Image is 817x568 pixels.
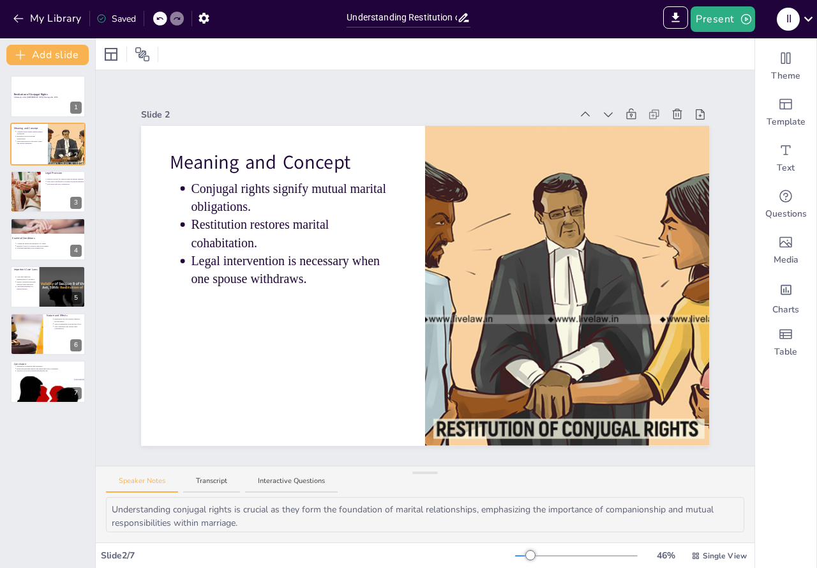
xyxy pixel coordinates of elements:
button: I I [777,6,800,32]
span: Position [135,47,150,62]
span: Export to PowerPoint [663,6,688,32]
p: Legal intervention is necessary when one spouse withdraws. [191,252,396,288]
span: Single View [703,550,747,562]
p: Balancing marriage sanctity and individual rights is essential. [17,367,82,370]
div: 5 [70,292,82,304]
div: Change the overall theme [755,43,816,89]
span: Template [767,116,806,128]
div: Saved [96,12,136,26]
button: My Library [10,8,87,29]
div: 4 [70,245,82,257]
p: Conjugal rights signify mutual marital obligations. [17,130,44,135]
p: Section 9 is crucial in Indian matrimonial law. [17,370,82,372]
p: Conditions ensure the legitimacy of claims. [17,242,82,245]
button: Add slide [6,45,89,65]
p: Legal Provision [45,171,94,175]
p: Protecting marriage is the ultimate goal. [17,247,82,250]
p: Conclusion [14,362,82,366]
p: Meaning and Concept [14,126,44,130]
div: Get real-time input from your audience [755,181,816,227]
textarea: Understanding conjugal rights is crucial as they form the foundation of marital relationships, em... [106,497,744,532]
p: Case laws shape the interpretation of Section 9. [17,275,36,280]
div: 3 [10,171,86,213]
button: Transcript [183,476,240,493]
div: 2 [70,150,82,162]
p: Privacy concerns have been raised in legal discourse. [17,280,36,285]
div: 2 [10,123,86,165]
button: Interactive Questions [245,476,338,493]
span: Theme [771,70,800,82]
input: Insert title [347,8,456,27]
p: Essential Conditions [12,237,80,241]
p: Section 9 allows for legal recourse in marital disputes. [47,178,93,180]
div: 1 [10,75,86,118]
p: Burden of proof is crucial in legal proceedings. [17,245,82,247]
span: Table [774,346,797,358]
p: Non-compliance has serious legal consequences. [54,325,82,330]
p: A Remedy under [DEMOGRAPHIC_DATA] Marriage Act, 1955 [14,96,82,99]
div: 4 [10,218,86,260]
p: The decree enforces cohabitation. [47,183,93,185]
p: The court's satisfaction is essential for decree issuance. [47,180,93,183]
strong: Restitution of Conjugal Rights [14,93,48,96]
span: Charts [772,303,799,316]
div: Slide 2 / 7 [101,549,515,562]
span: Text [777,162,795,174]
div: I I [777,8,800,31]
div: Slide 2 [141,108,571,121]
button: Present [691,6,754,32]
div: 6 [10,313,86,355]
div: Layout [101,44,121,65]
p: Important Case Laws [14,267,63,271]
span: Media [774,254,798,266]
div: Add ready made slides [755,89,816,135]
p: Meaning and Concept [170,149,397,176]
div: 6 [70,339,82,351]
div: 5 [10,266,86,308]
div: 1 [70,102,82,114]
div: Add text boxes [755,135,816,181]
p: Conjugal rights signify mutual marital obligations. [191,180,396,216]
div: 3 [70,197,82,209]
div: 7 [70,387,82,399]
div: Add images, graphics, shapes or video [755,227,816,273]
div: 46 % [650,549,681,562]
p: Restitution is a civil remedy aimed at reconciliation. [54,318,82,323]
p: Upholding marriage is a judicial priority. [17,285,36,289]
p: Restitution restores marital cohabitation. [191,216,396,252]
p: Restitution is remedial and preventive. [17,365,82,368]
div: Add a table [755,319,816,365]
span: Questions [765,208,807,220]
p: Restitution restores marital cohabitation. [17,135,44,139]
div: 7 [10,360,86,403]
p: Legal intervention is necessary when one spouse withdraws. [17,140,44,144]
p: Legal cohabitation is the decree's focus. [54,323,82,325]
p: Nature and Effects [47,314,77,318]
div: Add charts and graphs [755,273,816,319]
button: Speaker Notes [106,476,178,493]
